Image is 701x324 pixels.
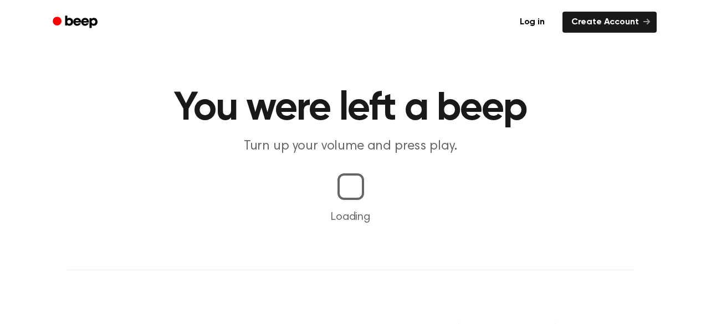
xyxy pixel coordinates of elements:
h1: You were left a beep [67,89,635,128]
a: Log in [509,9,556,35]
p: Loading [13,209,688,225]
a: Beep [45,12,108,33]
a: Create Account [562,12,657,33]
p: Turn up your volume and press play. [138,137,564,156]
